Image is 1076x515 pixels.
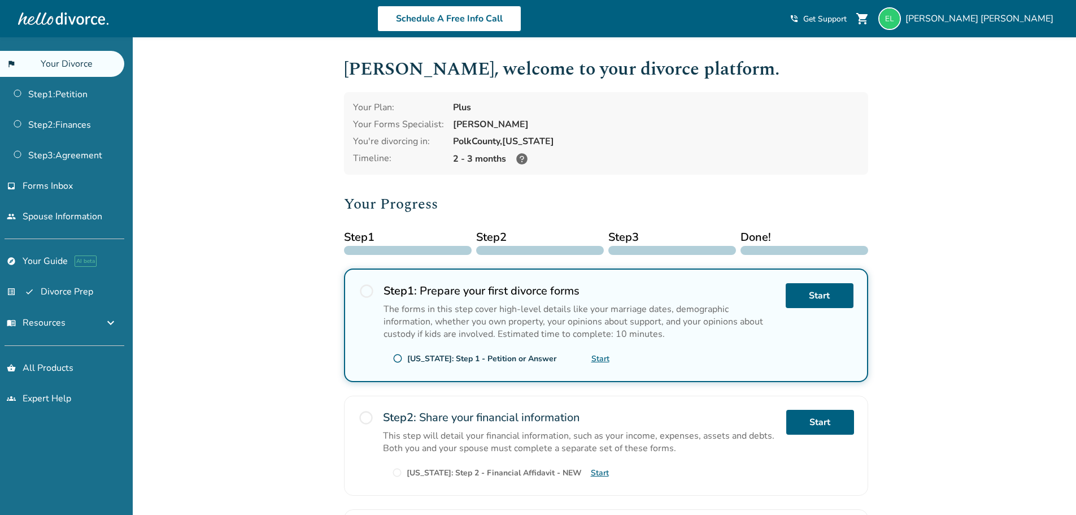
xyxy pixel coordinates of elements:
p: The forms in this step cover high-level details like your marriage dates, demographic information... [384,303,777,340]
span: Step 2 [476,229,604,246]
div: [US_STATE]: Step 2 - Financial Affidavit - NEW [407,468,582,478]
strong: Step 1 : [384,283,417,298]
p: This step will detail your financial information, such as your income, expenses, assets and debts... [383,430,777,455]
div: You're divorcing in: [353,135,444,148]
div: Your Plan: [353,101,444,114]
h2: Prepare your first divorce forms [384,283,777,298]
div: Timeline: [353,152,444,166]
a: phone_in_talkGet Support [790,14,847,24]
div: [US_STATE]: Step 1 - Petition or Answer [407,353,556,364]
span: shopping_cart [856,12,869,25]
span: radio_button_unchecked [359,283,374,299]
span: radio_button_unchecked [358,410,374,426]
span: Get Support [803,14,847,24]
span: Resources [7,317,66,329]
a: Start [786,283,853,308]
span: inbox [7,181,16,191]
iframe: Chat Widget [1020,461,1076,515]
span: people [7,212,16,221]
span: shopping_basket [7,363,16,373]
div: 2 - 3 months [453,152,859,166]
a: Schedule A Free Info Call [377,6,521,32]
a: Start [591,468,609,478]
span: Forms Inbox [23,180,73,192]
a: Start [591,353,609,364]
h2: Share your financial information [383,410,777,425]
span: Step 3 [608,229,736,246]
span: phone_in_talk [790,14,799,23]
span: menu_book [7,318,16,327]
span: Done! [740,229,868,246]
div: Plus [453,101,859,114]
span: Step 1 [344,229,472,246]
span: explore [7,257,16,266]
span: radio_button_unchecked [393,353,403,363]
img: lizlinares00@gmail.com [878,7,901,30]
span: expand_more [104,316,117,330]
span: AI beta [75,256,97,267]
div: Your Forms Specialist: [353,118,444,131]
span: groups [7,394,16,403]
strong: Step 2 : [383,410,416,425]
div: [PERSON_NAME] [453,118,859,131]
span: [PERSON_NAME] [PERSON_NAME] [905,12,1058,25]
h2: Your Progress [344,193,868,215]
a: Start [786,410,854,435]
span: flag_2 [7,59,34,68]
span: list_alt_check [7,287,34,296]
span: radio_button_unchecked [392,468,402,478]
h1: [PERSON_NAME] , welcome to your divorce platform. [344,55,868,83]
div: Polk County, [US_STATE] [453,135,859,148]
